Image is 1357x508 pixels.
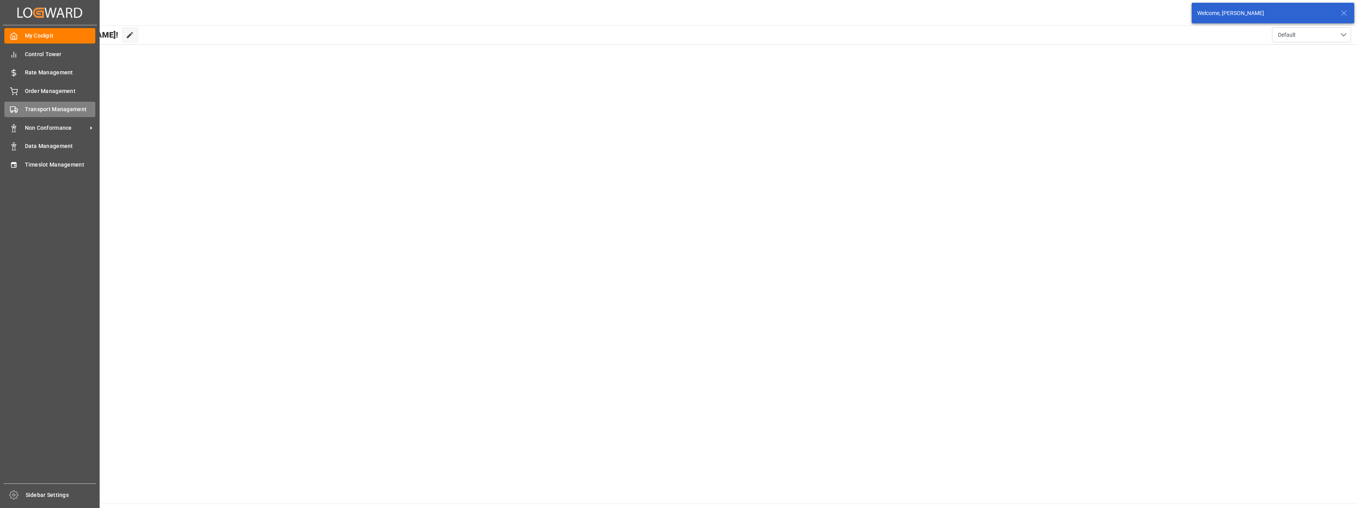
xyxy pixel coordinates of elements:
[26,491,96,499] span: Sidebar Settings
[1197,9,1333,17] div: Welcome, [PERSON_NAME]
[25,105,96,114] span: Transport Management
[25,161,96,169] span: Timeslot Management
[4,157,95,172] a: Timeslot Management
[4,83,95,99] a: Order Management
[33,27,118,42] span: Hello [PERSON_NAME]!
[25,32,96,40] span: My Cockpit
[25,124,87,132] span: Non Conformance
[1272,27,1351,42] button: open menu
[25,50,96,59] span: Control Tower
[4,28,95,44] a: My Cockpit
[4,46,95,62] a: Control Tower
[25,142,96,150] span: Data Management
[1278,31,1296,39] span: Default
[4,102,95,117] a: Transport Management
[25,68,96,77] span: Rate Management
[25,87,96,95] span: Order Management
[4,138,95,154] a: Data Management
[4,65,95,80] a: Rate Management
